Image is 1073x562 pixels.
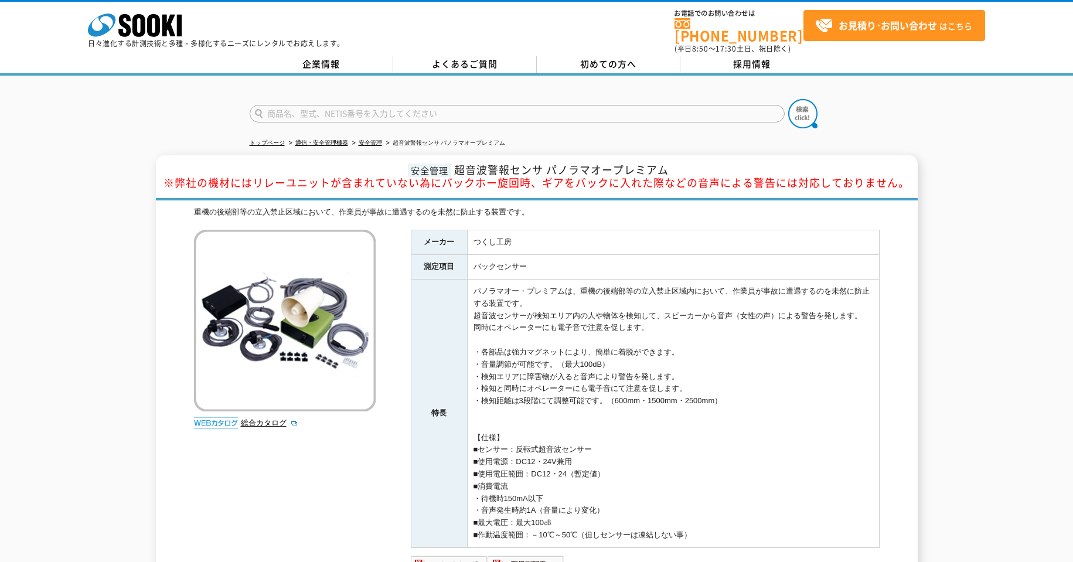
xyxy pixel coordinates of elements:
[408,164,451,177] span: 安全管理
[692,43,708,54] span: 8:50
[194,417,238,429] img: webカタログ
[250,105,785,122] input: 商品名、型式、NETIS番号を入力してください
[359,139,382,146] a: 安全管理
[250,139,285,146] a: トップページ
[815,17,972,35] span: はこちら
[675,10,803,17] span: お電話でのお問い合わせは
[537,56,680,73] a: 初めての方へ
[803,10,985,41] a: お見積り･お問い合わせはこちら
[467,230,879,255] td: つくし工房
[467,280,879,548] td: パノラマオー・プレミアムは、重機の後端部等の立入禁止区域内において、作業員が事故に遭遇するのを未然に防止する装置です。 超音波センサーが検知エリア内の人や物体を検知して、スピーカーから音声（女性...
[680,56,824,73] a: 採用情報
[250,56,393,73] a: 企業情報
[194,206,880,219] div: 重機の後端部等の立入禁止区域において、作業員が事故に遭遇するのを未然に防止する装置です。
[411,255,467,280] th: 測定項目
[295,139,348,146] a: 通信・安全管理機器
[467,255,879,280] td: バックセンサー
[788,99,817,128] img: btn_search.png
[88,40,345,47] p: 日々進化する計測技術と多種・多様化するニーズにレンタルでお応えします。
[580,57,636,70] span: 初めての方へ
[675,43,791,54] span: (平日 ～ 土日、祝日除く)
[411,230,467,255] th: メーカー
[241,418,298,427] a: 総合カタログ
[675,18,803,42] a: [PHONE_NUMBER]
[411,280,467,548] th: 特長
[163,162,910,190] span: 超音波警報センサ パノラマオープレミアム
[839,18,937,32] strong: お見積り･お問い合わせ
[384,137,506,149] li: 超音波警報センサ パノラマオープレミアム
[393,56,537,73] a: よくあるご質問
[716,43,737,54] span: 17:30
[163,175,910,190] span: ※弊社の機材にはリレーユニットが含まれていない為にバックホー旋回時、ギアをバックに入れた際などの音声による警告には対応しておりません。
[194,230,376,411] img: 超音波警報センサ パノラマオープレミアム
